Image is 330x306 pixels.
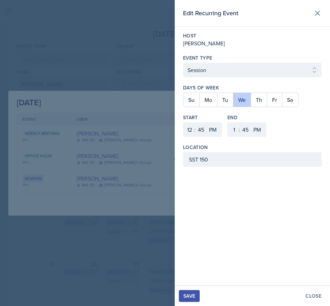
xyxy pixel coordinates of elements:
[183,93,199,107] button: Su
[194,125,196,134] div: :
[301,290,326,302] button: Close
[183,152,322,167] input: Enter location
[179,290,200,302] button: Save
[183,54,212,61] label: Event Type
[183,32,322,39] label: Host
[282,93,298,107] button: Sa
[183,144,208,151] label: Location
[251,93,267,107] button: Th
[267,93,282,107] button: Fr
[183,293,195,299] div: Save
[183,114,222,121] label: Start
[305,293,321,299] div: Close
[199,93,217,107] button: Mo
[238,125,240,134] div: :
[183,84,322,91] label: Days of Week
[217,93,233,107] button: Tu
[183,39,322,47] div: [PERSON_NAME]
[183,8,238,18] h2: Edit Recurring Event
[227,114,266,121] label: End
[233,93,251,107] button: We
